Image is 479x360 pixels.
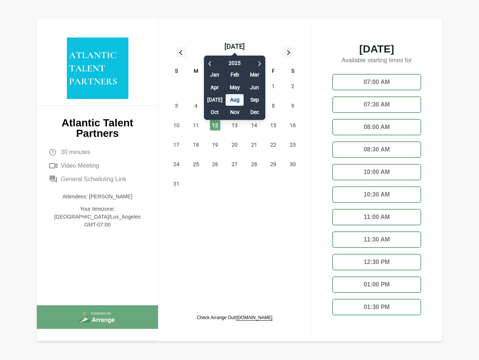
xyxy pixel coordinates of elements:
span: Wednesday, August 20, 2025 [229,139,240,150]
div: M [186,67,206,76]
span: Saturday, August 2, 2025 [288,81,298,91]
div: 08:30 AM [332,141,421,158]
span: Monday, August 4, 2025 [191,100,201,111]
div: 07:30 AM [332,96,421,113]
span: Friday, August 15, 2025 [268,120,279,130]
span: Sunday, August 10, 2025 [171,120,182,130]
span: Wednesday, August 27, 2025 [229,159,240,169]
p: Available starting times for [326,54,427,68]
span: [DATE] [326,44,427,54]
div: 01:30 PM [332,299,421,315]
span: Thursday, August 21, 2025 [249,139,259,150]
span: Monday, August 11, 2025 [191,120,201,130]
span: Wednesday, August 13, 2025 [229,120,240,130]
span: Monday, August 25, 2025 [191,159,201,169]
span: Sunday, August 17, 2025 [171,139,182,150]
div: 11:00 AM [332,209,421,225]
span: Video Meeting [61,161,99,170]
span: Saturday, August 23, 2025 [288,139,298,150]
div: S [283,67,303,76]
div: 08:00 AM [332,119,421,135]
p: Atlantic Talent Partners [49,118,146,139]
span: Monday, August 18, 2025 [191,139,201,150]
span: Saturday, August 30, 2025 [288,159,298,169]
div: 10:30 AM [332,186,421,203]
span: Friday, August 8, 2025 [268,100,279,111]
div: [DATE] [224,41,245,52]
p: Your timezone: [GEOGRAPHIC_DATA]/Los_Angeles GMT-07:00 [49,205,146,229]
div: 12:30 PM [332,254,421,270]
span: General Scheduling Link [61,175,126,184]
div: 10:00 AM [332,164,421,180]
span: Friday, August 29, 2025 [268,159,279,169]
div: 07:00 AM [332,74,421,90]
p: Check Arrange Out! [197,315,272,321]
span: Sunday, August 31, 2025 [171,178,182,189]
span: Saturday, August 9, 2025 [288,100,298,111]
span: Thursday, August 14, 2025 [249,120,259,130]
div: F [264,67,283,76]
span: Sunday, August 24, 2025 [171,159,182,169]
a: [DOMAIN_NAME] [236,315,273,320]
span: Saturday, August 16, 2025 [288,120,298,130]
div: S [167,67,186,76]
p: Attendees: [PERSON_NAME] [49,193,146,201]
div: 01:00 PM [332,276,421,293]
span: Tuesday, August 12, 2025 [210,120,220,130]
span: Tuesday, August 19, 2025 [210,139,220,150]
span: Sunday, August 3, 2025 [171,100,182,111]
span: 30 minutes [61,148,90,157]
span: Thursday, August 28, 2025 [249,159,259,169]
span: Tuesday, August 26, 2025 [210,159,220,169]
span: Friday, August 22, 2025 [268,139,279,150]
span: Friday, August 1, 2025 [268,81,279,91]
div: 11:30 AM [332,231,421,248]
